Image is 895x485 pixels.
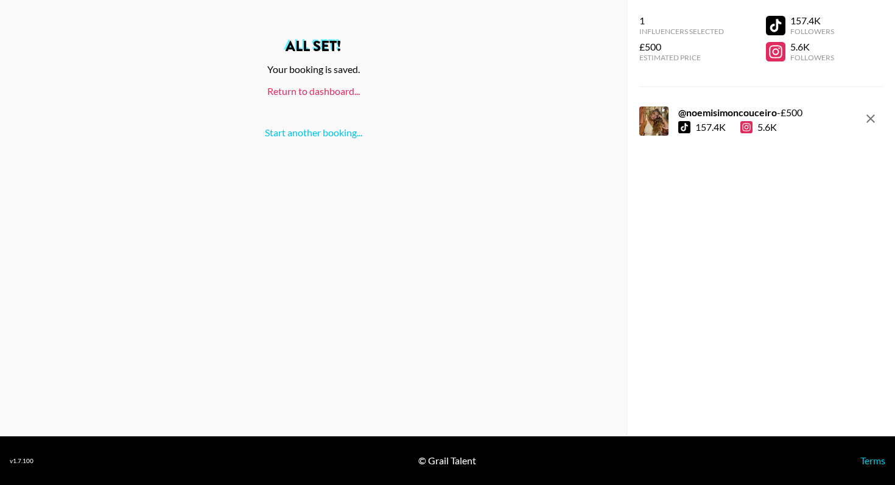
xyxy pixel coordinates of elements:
[267,85,360,97] a: Return to dashboard...
[265,127,362,138] a: Start another booking...
[790,27,834,36] div: Followers
[678,106,777,118] strong: @ noemisimoncouceiro
[740,121,777,133] div: 5.6K
[10,63,617,75] div: Your booking is saved.
[639,27,724,36] div: Influencers Selected
[639,53,724,62] div: Estimated Price
[790,41,834,53] div: 5.6K
[860,455,885,466] a: Terms
[418,455,476,467] div: © Grail Talent
[790,15,834,27] div: 157.4K
[790,53,834,62] div: Followers
[858,106,883,131] button: remove
[678,106,802,119] div: - £ 500
[10,39,617,54] h2: All set!
[639,15,724,27] div: 1
[639,41,724,53] div: £500
[10,457,33,465] div: v 1.7.100
[695,121,726,133] div: 157.4K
